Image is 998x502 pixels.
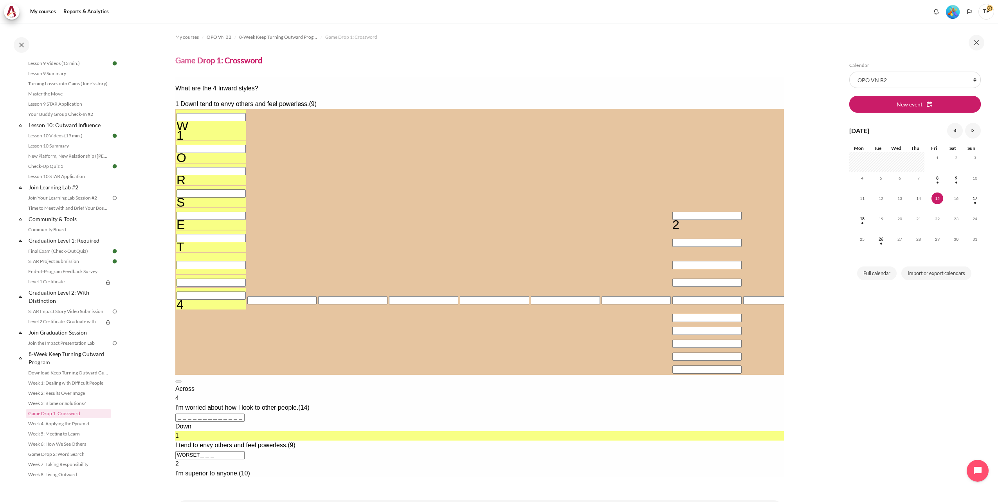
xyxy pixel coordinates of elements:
td: Empty [355,272,425,284]
a: Lesson 10: Outward Influence [27,120,111,130]
td: Empty [567,153,638,175]
a: Game Drop 1: Crossword [26,409,111,418]
a: Full calendar [857,266,897,281]
td: Empty [213,153,283,175]
input: Row 9, Column 6. 4 Across. I'm worried about how I look to other people., Letter 6 of 14. [355,219,425,227]
span: 14 [913,193,924,204]
div: 4 [1,222,70,232]
input: Row 7, Column 1. 1 Down. I tend to envy others and feel powerless., Letter 7 of 9. [1,184,70,192]
span: 18 [856,213,868,225]
div: 2 [497,142,566,152]
img: Done [111,60,118,67]
a: Join Your Learning Lab Session #2 [26,193,111,203]
input: Row 8, Column 1. 1 Down. I tend to envy others and feel powerless., Letter 8 of 9. [1,201,70,209]
span: Collapse [16,329,24,336]
td: Empty [72,108,142,130]
a: Saturday, 9 August events [950,176,962,180]
td: Empty [426,131,496,152]
td: Empty [284,64,354,85]
td: Empty [355,131,425,152]
img: Done [111,163,118,170]
a: Import or export calendars [901,266,971,281]
td: Empty [497,108,567,130]
td: Empty [142,198,213,210]
td: Empty [284,284,354,297]
span: 5 [875,172,887,184]
section: Blocks [849,62,981,282]
a: Week 6: How We See Others [26,439,111,449]
a: Community & Tools [27,214,111,224]
td: Empty [567,233,638,245]
a: Download Keep Turning Outward Guide [26,368,111,378]
td: Empty [567,32,638,63]
a: Your Buddy Group Check-In #2 [26,110,111,119]
span: OPO VN B2 [207,34,231,41]
td: Empty [567,259,638,271]
a: 8-Week Keep Turning Outward Program [27,349,111,367]
a: Graduation Level 1: Required [27,235,111,246]
span: Collapse [16,354,24,362]
td: Empty [142,108,213,130]
td: Empty [142,86,213,108]
input: Row 5, Column 1. 1 Down. I tend to envy others and feel powerless., Letter 5 of 9. [1,134,70,142]
td: Empty [142,272,213,284]
td: Empty [497,64,567,85]
td: Empty [426,175,496,197]
td: Empty [355,86,425,108]
a: Master the Move [26,89,111,99]
img: Done [111,248,118,255]
span: 25 [856,233,868,245]
td: Empty [355,153,425,175]
td: Empty [142,284,213,297]
h5: Calendar [849,62,981,68]
span: 13 [894,193,906,204]
td: Empty [355,284,425,297]
td: Empty [567,175,638,197]
a: Week 1: Dealing with Difficult People [26,378,111,388]
input: Row 6, Column 1. 1 Down. I tend to envy others and feel powerless., Letter 6 of 9. [1,157,70,165]
td: Empty [284,198,354,210]
span: 6 [894,172,906,184]
span: 26 [875,233,887,245]
span: 1 [931,152,943,164]
td: Empty [567,198,638,210]
button: Languages [964,6,975,18]
span: Tue [874,145,881,151]
td: Empty [72,272,142,284]
span: 19 [875,213,887,225]
input: Row 9, Column 2. 4 Across. I'm worried about how I look to other people., Letter 2 of 14. [72,219,141,227]
a: Join Graduation Session [27,327,111,338]
span: 3 [969,152,981,164]
td: Empty [284,175,354,197]
a: Week 7: Taking Responsibility [26,460,111,469]
h4: [DATE] [849,126,869,135]
td: Empty [213,246,283,258]
span: 7 [913,172,924,184]
td: Empty [213,198,283,210]
a: STAR Impact Story Video Submission [26,307,111,316]
span: Sun [967,145,975,151]
div: E [1,142,70,152]
td: Empty [142,131,213,152]
a: Join Learning Lab #2 [27,182,111,193]
span: Thu [911,145,919,151]
td: Empty [355,246,425,258]
td: Empty [355,175,425,197]
td: Empty [426,198,496,210]
a: Community Board [26,225,111,234]
span: 20 [894,213,906,225]
td: Empty [426,108,496,130]
a: 8-Week Keep Turning Outward Program [239,32,317,42]
td: Empty [355,198,425,210]
td: Empty [213,233,283,245]
input: Row 9, Column 1. 1 Down. I tend to envy others and feel powerless., Letter 9 of 9. [1,214,70,222]
td: Empty [72,153,142,175]
td: Empty [284,153,354,175]
td: Empty [426,259,496,271]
